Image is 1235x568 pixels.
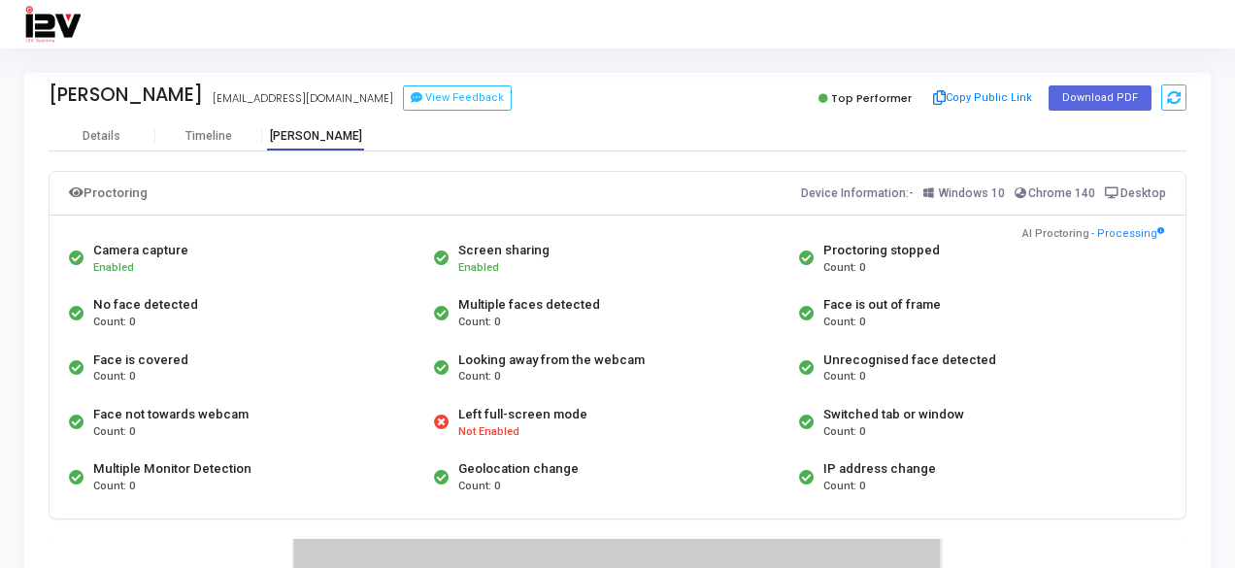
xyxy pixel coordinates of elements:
span: Count: 0 [458,315,500,331]
div: Geolocation change [458,459,579,479]
div: Screen sharing [458,241,550,260]
div: Multiple Monitor Detection [93,459,251,479]
div: Camera capture [93,241,188,260]
span: Desktop [1120,186,1166,200]
div: Left full-screen mode [458,405,587,424]
span: Count: 0 [458,479,500,495]
span: Enabled [458,261,499,274]
div: [PERSON_NAME] [49,84,203,106]
span: Count: 0 [93,315,135,331]
div: Proctoring [69,182,148,205]
div: Proctoring stopped [823,241,940,260]
span: Windows 10 [939,186,1005,200]
span: Chrome 140 [1028,186,1095,200]
div: Multiple faces detected [458,295,600,315]
span: AI Proctoring [1022,226,1089,243]
div: Unrecognised face detected [823,351,996,370]
span: Count: 0 [93,424,135,441]
div: Switched tab or window [823,405,964,424]
div: IP address change [823,459,936,479]
span: Count: 0 [823,479,865,495]
span: Count: 0 [93,369,135,385]
span: Top Performer [831,90,912,106]
div: Details [83,129,120,144]
button: View Feedback [403,85,512,111]
div: Face not towards webcam [93,405,249,424]
span: Enabled [93,261,134,274]
span: Count: 0 [823,260,865,277]
span: Not Enabled [458,424,519,441]
div: Timeline [185,129,232,144]
span: Count: 0 [823,424,865,441]
div: Face is out of frame [823,295,941,315]
span: - Processing [1091,226,1164,243]
div: Device Information:- [801,182,1167,205]
img: logo [24,5,81,44]
button: Copy Public Link [927,84,1039,113]
span: Count: 0 [458,369,500,385]
button: Download PDF [1049,85,1152,111]
span: Count: 0 [93,479,135,495]
div: No face detected [93,295,198,315]
span: Count: 0 [823,369,865,385]
span: Count: 0 [823,315,865,331]
div: Face is covered [93,351,188,370]
div: Looking away from the webcam [458,351,645,370]
div: [EMAIL_ADDRESS][DOMAIN_NAME] [213,90,393,107]
div: [PERSON_NAME] [262,129,369,144]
